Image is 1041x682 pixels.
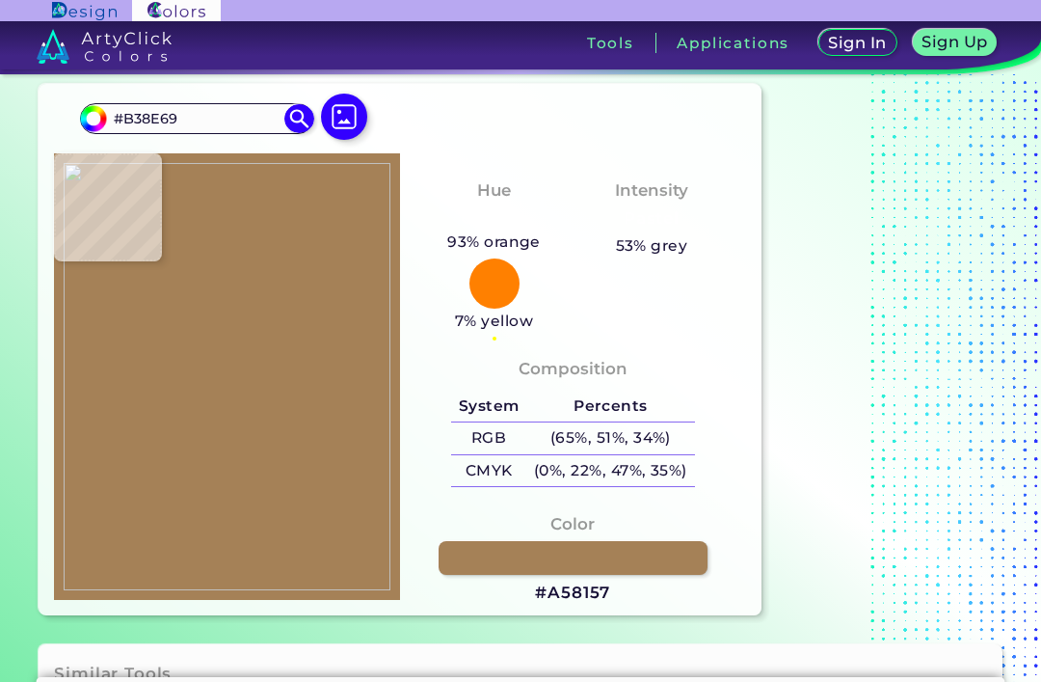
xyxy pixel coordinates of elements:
img: logo_artyclick_colors_white.svg [37,29,173,64]
img: ArtyClick Design logo [52,2,117,20]
h5: 53% grey [616,233,688,259]
h4: Color [550,510,595,538]
a: Sign Up [917,31,993,55]
a: Sign In [822,31,894,55]
h5: CMYK [451,455,526,487]
h5: System [451,391,526,423]
img: icon search [284,104,313,133]
h5: Sign Up [925,35,985,49]
h5: Percents [526,391,694,423]
h5: Sign In [831,36,883,50]
h5: RGB [451,423,526,454]
h5: (65%, 51%, 34%) [526,423,694,454]
h3: #A58157 [535,582,610,605]
img: 0568c644-b6a0-4222-8e13-3f28433d10dc [64,163,390,590]
img: icon picture [321,94,367,140]
h3: Orange [453,207,536,231]
h5: 7% yellow [447,309,541,334]
input: type color.. [107,105,286,131]
h3: Pastel [616,207,688,231]
h5: (0%, 22%, 47%, 35%) [526,455,694,487]
h4: Composition [519,355,627,383]
h5: 93% orange [440,230,548,255]
h4: Intensity [615,177,688,205]
h3: Tools [587,36,634,50]
h4: Hue [477,177,511,205]
h3: Applications [677,36,789,50]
